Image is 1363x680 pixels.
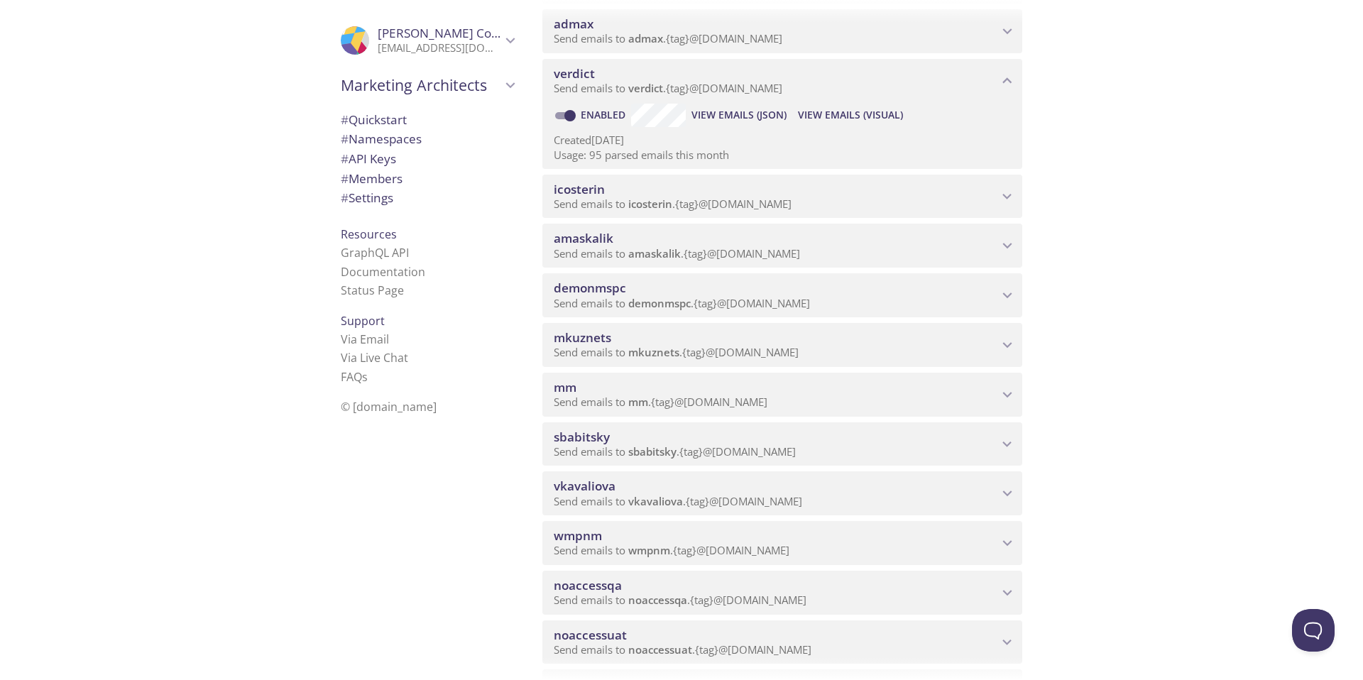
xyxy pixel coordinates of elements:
div: admax namespace [542,9,1022,53]
span: mm [628,395,648,409]
span: admax [554,16,593,32]
span: Send emails to . {tag} @[DOMAIN_NAME] [554,296,810,310]
div: noaccessuat namespace [542,620,1022,664]
span: Support [341,313,385,329]
span: # [341,131,349,147]
span: mkuznets [554,329,611,346]
span: wmpnm [554,527,602,544]
span: © [DOMAIN_NAME] [341,399,437,415]
span: Send emails to . {tag} @[DOMAIN_NAME] [554,395,767,409]
span: s [362,369,368,385]
span: # [341,190,349,206]
div: amaskalik namespace [542,224,1022,268]
span: noaccessqa [628,593,687,607]
span: wmpnm [628,543,670,557]
div: Namespaces [329,129,525,149]
div: Quickstart [329,110,525,130]
div: noaccessqa namespace [542,571,1022,615]
span: API Keys [341,150,396,167]
span: Send emails to . {tag} @[DOMAIN_NAME] [554,642,811,657]
div: verdict namespace [542,59,1022,103]
span: Send emails to . {tag} @[DOMAIN_NAME] [554,246,800,261]
a: Documentation [341,264,425,280]
div: mkuznets namespace [542,323,1022,367]
span: Resources [341,226,397,242]
span: mm [554,379,576,395]
span: Send emails to . {tag} @[DOMAIN_NAME] [554,197,792,211]
div: icosterin namespace [542,175,1022,219]
span: sbabitsky [628,444,677,459]
a: Status Page [341,283,404,298]
a: FAQ [341,369,368,385]
span: icosterin [554,181,605,197]
span: mkuznets [628,345,679,359]
span: noaccessqa [554,577,622,593]
div: Team Settings [329,188,525,208]
div: wmpnm namespace [542,521,1022,565]
iframe: Help Scout Beacon - Open [1292,609,1335,652]
div: demonmspc namespace [542,273,1022,317]
div: Ivan Costerin [329,17,525,64]
div: Marketing Architects [329,67,525,104]
span: noaccessuat [628,642,692,657]
span: admax [628,31,663,45]
span: sbabitsky [554,429,610,445]
p: Usage: 95 parsed emails this month [554,148,1011,163]
span: verdict [554,65,595,82]
span: View Emails (Visual) [798,106,903,124]
p: Created [DATE] [554,133,1011,148]
a: Enabled [579,108,631,121]
div: mm namespace [542,373,1022,417]
span: Send emails to . {tag} @[DOMAIN_NAME] [554,494,802,508]
span: Marketing Architects [341,75,501,95]
span: icosterin [628,197,672,211]
span: View Emails (JSON) [691,106,787,124]
a: Via Live Chat [341,350,408,366]
div: sbabitsky namespace [542,422,1022,466]
span: Members [341,170,403,187]
button: View Emails (Visual) [792,104,909,126]
div: API Keys [329,149,525,169]
span: # [341,150,349,167]
span: amaskalik [554,230,613,246]
a: Via Email [341,331,389,347]
span: demonmspc [628,296,691,310]
span: [PERSON_NAME] Costerin [378,25,524,41]
span: Send emails to . {tag} @[DOMAIN_NAME] [554,444,796,459]
div: Members [329,169,525,189]
a: GraphQL API [341,245,409,261]
span: vkavaliova [554,478,615,494]
span: verdict [628,81,663,95]
span: noaccessuat [554,627,627,643]
p: [EMAIL_ADDRESS][DOMAIN_NAME] [378,41,501,55]
span: Send emails to . {tag} @[DOMAIN_NAME] [554,543,789,557]
span: Send emails to . {tag} @[DOMAIN_NAME] [554,81,782,95]
span: demonmspc [554,280,626,296]
span: Settings [341,190,393,206]
span: Send emails to . {tag} @[DOMAIN_NAME] [554,31,782,45]
span: Quickstart [341,111,407,128]
span: vkavaliova [628,494,683,508]
span: # [341,111,349,128]
span: # [341,170,349,187]
button: View Emails (JSON) [686,104,792,126]
div: vkavaliova namespace [542,471,1022,515]
span: Namespaces [341,131,422,147]
span: Send emails to . {tag} @[DOMAIN_NAME] [554,345,799,359]
span: amaskalik [628,246,681,261]
span: Send emails to . {tag} @[DOMAIN_NAME] [554,593,806,607]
